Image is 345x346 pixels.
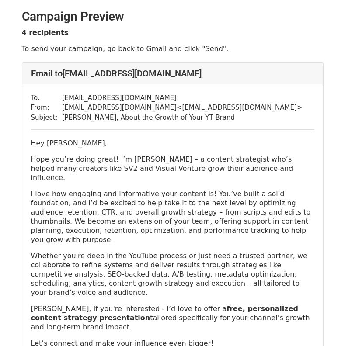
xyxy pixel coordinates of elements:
[62,113,303,123] td: [PERSON_NAME], About the Growth of Your YT Brand
[31,304,314,332] p: [PERSON_NAME], If you're interested - I’d love to offer a tailored specifically for your channel’...
[62,103,303,113] td: [EMAIL_ADDRESS][DOMAIN_NAME] < [EMAIL_ADDRESS][DOMAIN_NAME] >
[31,68,314,79] h4: Email to [EMAIL_ADDRESS][DOMAIN_NAME]
[31,155,314,182] p: Hope you’re doing great! I’m [PERSON_NAME] – a content strategist who’s helped many creators like...
[22,44,324,53] p: To send your campaign, go back to Gmail and click "Send".
[31,113,62,123] td: Subject:
[22,28,69,37] strong: 4 recipients
[31,251,314,297] p: Whether you're deep in the YouTube process or just need a trusted partner, we collaborate to refi...
[22,9,324,24] h2: Campaign Preview
[31,304,298,322] strong: free, personalized content strategy presentation
[31,103,62,113] td: From:
[62,93,303,103] td: [EMAIL_ADDRESS][DOMAIN_NAME]
[31,93,62,103] td: To:
[31,138,314,148] p: Hey [PERSON_NAME],
[31,189,314,244] p: I love how engaging and informative your content is! You’ve built a solid foundation, and I’d be ...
